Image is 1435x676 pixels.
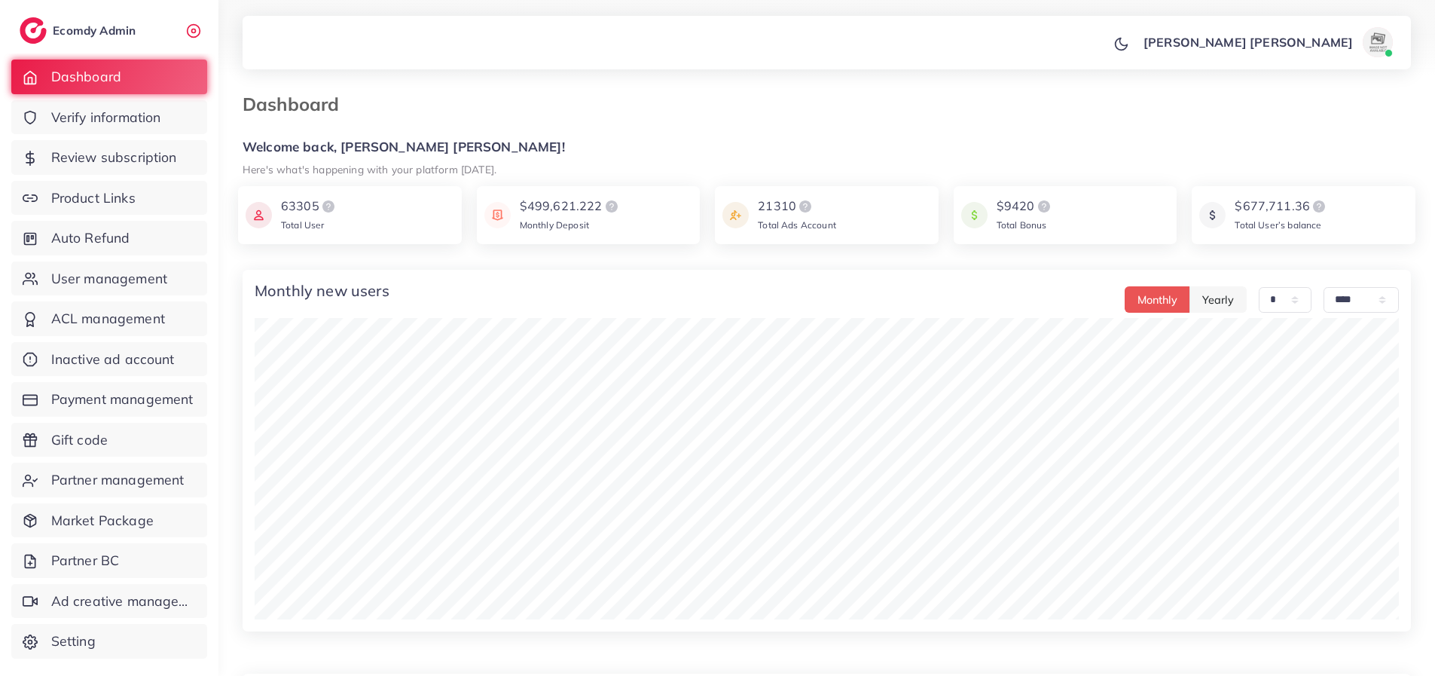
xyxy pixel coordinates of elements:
div: $677,711.36 [1235,197,1328,216]
a: Setting [11,624,207,659]
div: $499,621.222 [520,197,621,216]
h4: Monthly new users [255,282,389,300]
a: Partner management [11,463,207,497]
img: logo [1310,197,1328,216]
span: Setting [51,632,96,651]
span: Auto Refund [51,228,130,248]
small: Here's what's happening with your platform [DATE]. [243,163,496,176]
img: icon payment [246,197,272,233]
a: Product Links [11,181,207,216]
a: Inactive ad account [11,342,207,377]
span: Total Bonus [997,219,1047,231]
button: Yearly [1189,286,1247,313]
img: icon payment [961,197,988,233]
span: Payment management [51,390,194,409]
img: logo [603,197,621,216]
h3: Dashboard [243,93,351,115]
a: Ad creative management [11,584,207,619]
img: icon payment [1199,197,1226,233]
span: Inactive ad account [51,350,175,369]
img: logo [319,197,337,216]
span: Product Links [51,188,136,208]
a: Dashboard [11,60,207,94]
img: logo [796,197,814,216]
a: logoEcomdy Admin [20,17,139,44]
button: Monthly [1125,286,1190,313]
span: Total Ads Account [758,219,836,231]
span: Partner management [51,470,185,490]
h2: Ecomdy Admin [53,23,139,38]
img: avatar [1363,27,1393,57]
a: Payment management [11,382,207,417]
a: [PERSON_NAME] [PERSON_NAME]avatar [1135,27,1399,57]
span: Ad creative management [51,592,196,611]
div: 21310 [758,197,836,216]
span: User management [51,269,167,289]
div: 63305 [281,197,337,216]
a: ACL management [11,301,207,336]
h5: Welcome back, [PERSON_NAME] [PERSON_NAME]! [243,139,1411,155]
span: Total User’s balance [1235,219,1321,231]
span: Monthly Deposit [520,219,589,231]
span: Partner BC [51,551,120,570]
img: icon payment [484,197,511,233]
p: [PERSON_NAME] [PERSON_NAME] [1143,33,1353,51]
img: logo [1035,197,1053,216]
img: icon payment [722,197,749,233]
a: Market Package [11,503,207,538]
span: Verify information [51,108,161,127]
span: ACL management [51,309,165,329]
span: Gift code [51,430,108,450]
img: logo [20,17,47,44]
div: $9420 [997,197,1053,216]
span: Dashboard [51,67,121,87]
span: Market Package [51,511,154,531]
a: Partner BC [11,543,207,578]
a: Verify information [11,100,207,135]
span: Total User [281,219,325,231]
span: Review subscription [51,148,177,167]
a: Auto Refund [11,221,207,255]
a: Gift code [11,423,207,457]
a: User management [11,262,207,296]
a: Review subscription [11,140,207,175]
